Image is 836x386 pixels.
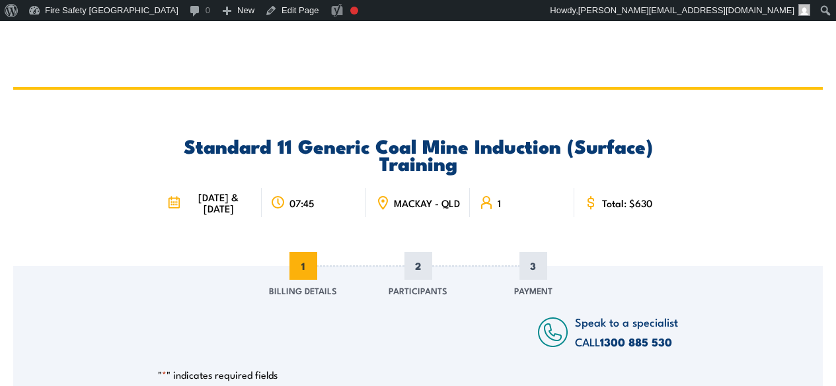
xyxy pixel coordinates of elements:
[158,137,678,171] h2: Standard 11 Generic Coal Mine Induction (Surface) Training
[389,284,447,297] span: Participants
[575,313,678,350] span: Speak to a specialist CALL
[519,252,547,280] span: 3
[498,197,501,209] span: 1
[350,7,358,15] div: Focus keyphrase not set
[184,191,252,214] span: [DATE] & [DATE]
[514,284,552,297] span: Payment
[158,368,678,381] p: " " indicates required fields
[289,197,315,209] span: 07:45
[289,252,317,280] span: 1
[578,5,794,15] span: [PERSON_NAME][EMAIL_ADDRESS][DOMAIN_NAME]
[269,284,337,297] span: Billing Details
[602,197,652,209] span: Total: $630
[394,197,460,209] span: MACKAY - QLD
[600,333,672,350] a: 1300 885 530
[404,252,432,280] span: 2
